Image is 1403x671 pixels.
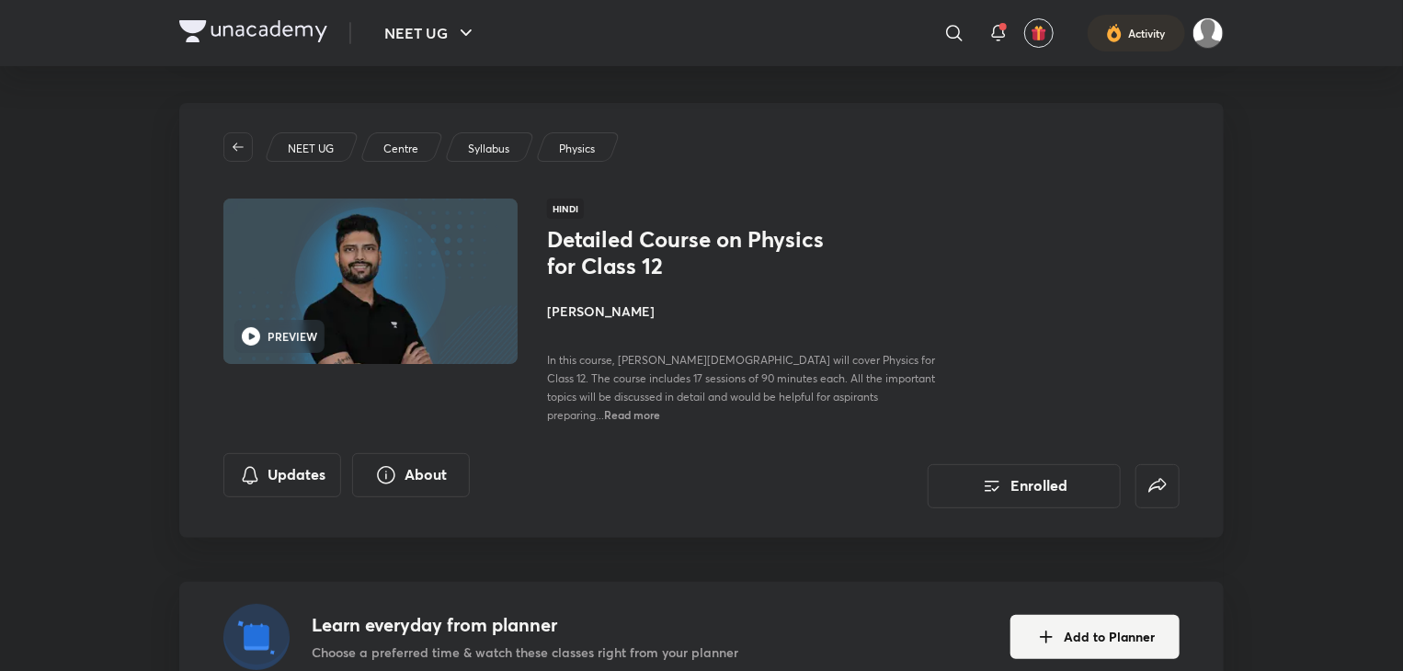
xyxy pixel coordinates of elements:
h4: [PERSON_NAME] [547,301,959,321]
button: NEET UG [373,15,488,51]
span: Hindi [547,199,584,219]
p: Physics [559,141,595,157]
a: NEET UG [285,141,337,157]
button: Add to Planner [1010,615,1180,659]
p: Choose a preferred time & watch these classes right from your planner [312,643,738,662]
p: Centre [383,141,418,157]
button: Enrolled [928,464,1121,508]
img: Company Logo [179,20,327,42]
img: activity [1106,22,1123,44]
button: About [352,453,470,497]
button: false [1135,464,1180,508]
button: avatar [1024,18,1054,48]
button: Updates [223,453,341,497]
a: Centre [381,141,422,157]
p: NEET UG [288,141,334,157]
h6: PREVIEW [268,328,317,345]
h1: Detailed Course on Physics for Class 12 [547,226,848,279]
h4: Learn everyday from planner [312,611,738,639]
img: Anushka soni [1192,17,1224,49]
a: Company Logo [179,20,327,47]
a: Syllabus [465,141,513,157]
img: Thumbnail [221,197,520,366]
span: In this course, [PERSON_NAME][DEMOGRAPHIC_DATA] will cover Physics for Class 12. The course inclu... [547,353,935,422]
span: Read more [604,407,660,422]
a: Physics [556,141,599,157]
img: avatar [1031,25,1047,41]
p: Syllabus [468,141,509,157]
